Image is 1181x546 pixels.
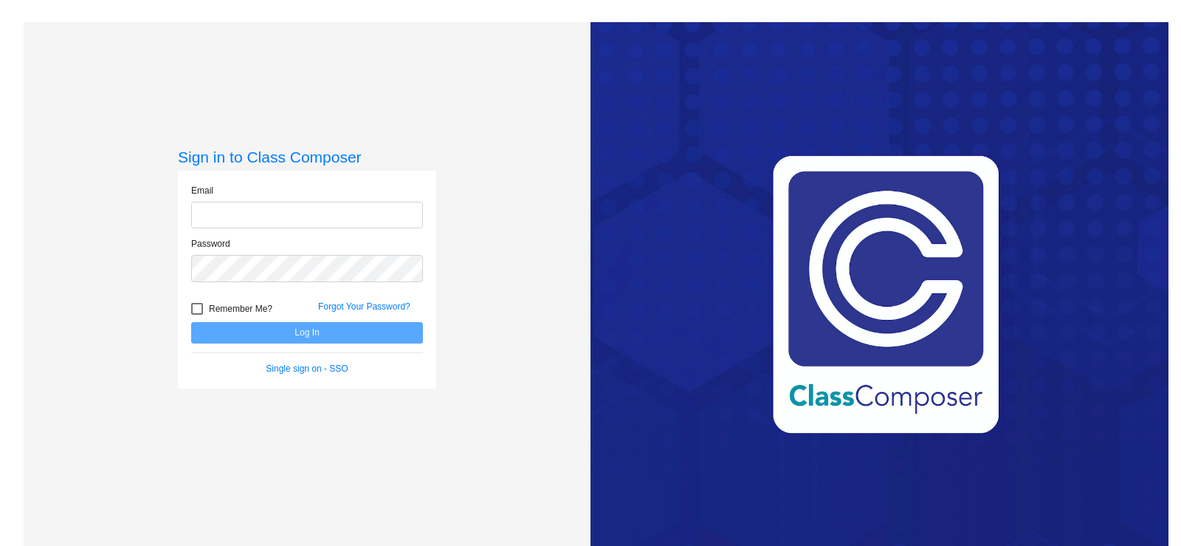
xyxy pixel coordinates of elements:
h3: Sign in to Class Composer [178,148,436,166]
a: Single sign on - SSO [266,364,348,374]
button: Log In [191,322,423,344]
label: Email [191,184,213,197]
a: Forgot Your Password? [318,301,410,312]
label: Password [191,237,230,250]
span: Remember Me? [209,300,272,318]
